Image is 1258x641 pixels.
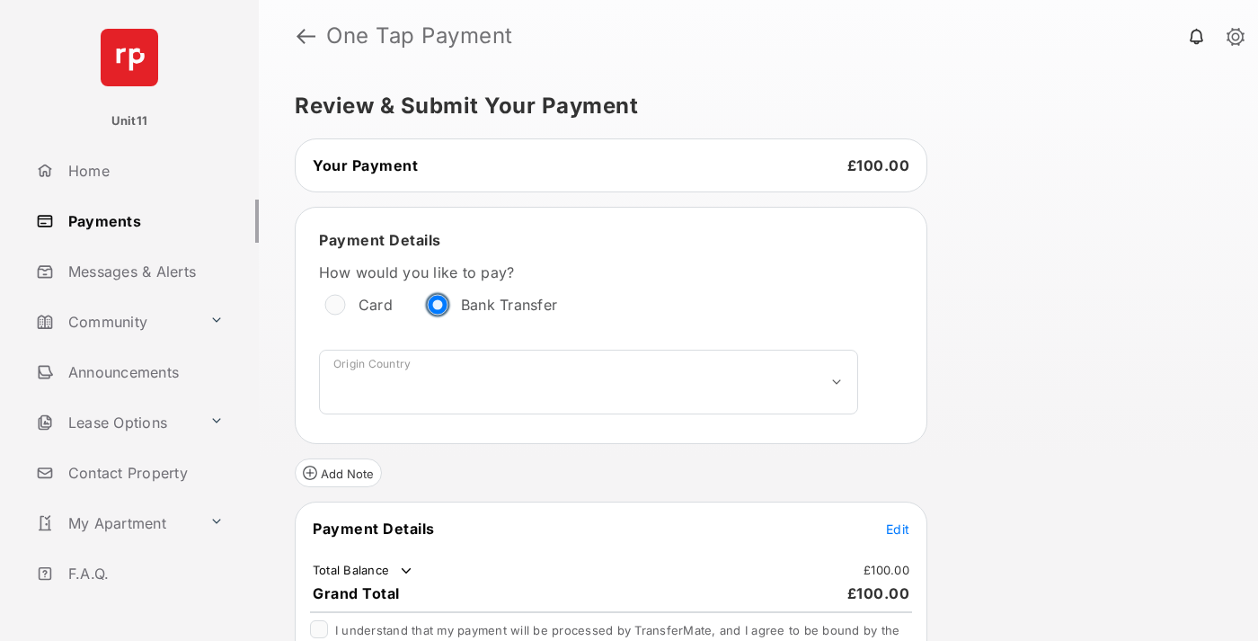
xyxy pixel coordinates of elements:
a: Announcements [29,351,259,394]
label: Bank Transfer [461,296,557,314]
a: Lease Options [29,401,202,444]
span: Edit [886,521,909,537]
span: Your Payment [313,156,418,174]
a: Payments [29,200,259,243]
span: Payment Details [319,231,441,249]
td: Total Balance [312,562,415,580]
a: F.A.Q. [29,552,259,595]
span: Payment Details [313,520,435,538]
img: svg+xml;base64,PHN2ZyB4bWxucz0iaHR0cDovL3d3dy53My5vcmcvMjAwMC9zdmciIHdpZHRoPSI2NCIgaGVpZ2h0PSI2NC... [101,29,158,86]
td: £100.00 [863,562,910,578]
a: Contact Property [29,451,259,494]
a: Messages & Alerts [29,250,259,293]
label: How would you like to pay? [319,263,858,281]
span: £100.00 [847,584,910,602]
h5: Review & Submit Your Payment [295,95,1208,117]
a: Home [29,149,259,192]
p: Unit11 [111,112,148,130]
button: Edit [886,520,909,538]
strong: One Tap Payment [326,25,513,47]
span: Grand Total [313,584,400,602]
span: £100.00 [847,156,910,174]
a: My Apartment [29,502,202,545]
a: Community [29,300,202,343]
label: Card [359,296,393,314]
button: Add Note [295,458,382,487]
